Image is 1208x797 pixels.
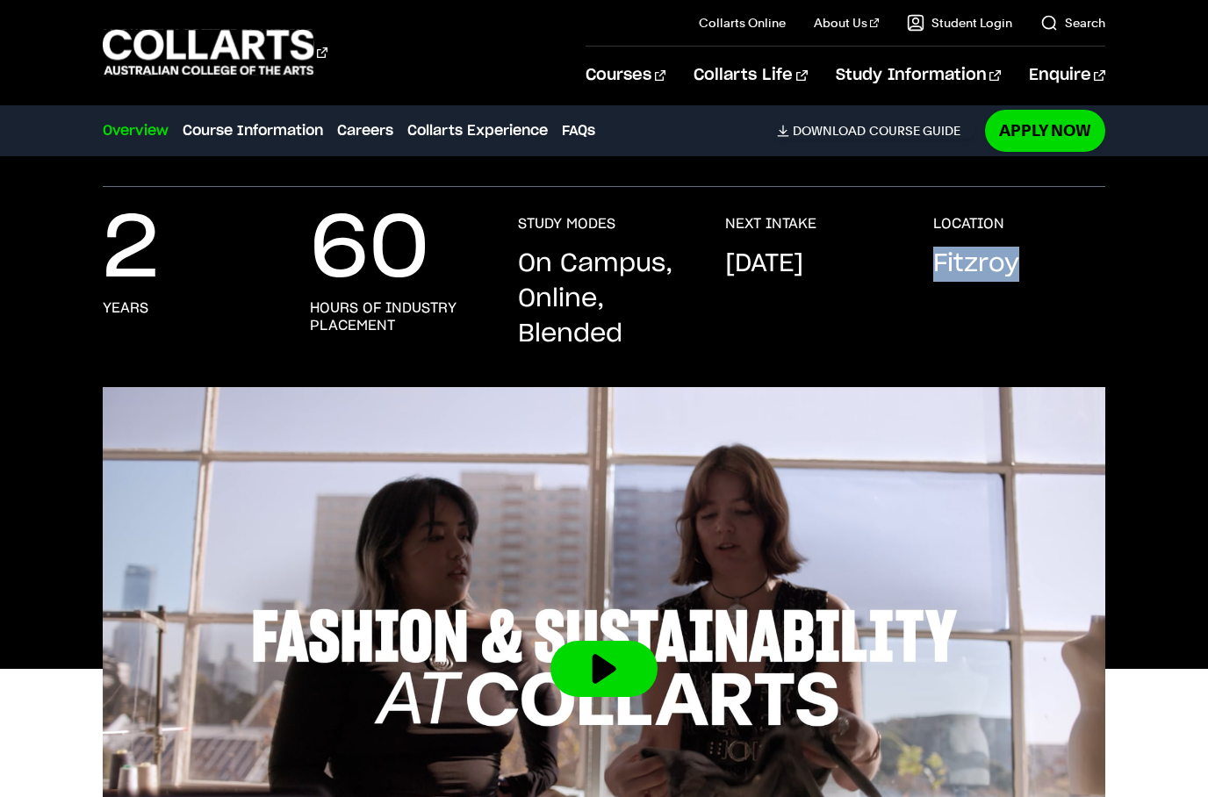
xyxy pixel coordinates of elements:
a: Collarts Life [694,47,807,104]
a: About Us [814,14,879,32]
a: Courses [586,47,665,104]
h3: LOCATION [933,215,1004,233]
a: Student Login [907,14,1012,32]
a: Overview [103,120,169,141]
a: Course Information [183,120,323,141]
p: [DATE] [725,247,803,282]
a: Search [1040,14,1105,32]
a: FAQs [562,120,595,141]
h3: NEXT INTAKE [725,215,816,233]
p: 2 [103,215,159,285]
h3: STUDY MODES [518,215,615,233]
a: Collarts Experience [407,120,548,141]
p: 60 [310,215,429,285]
div: Go to homepage [103,27,327,77]
p: On Campus, Online, Blended [518,247,690,352]
a: Apply Now [985,110,1105,151]
p: Fitzroy [933,247,1019,282]
span: Download [793,123,866,139]
a: DownloadCourse Guide [777,123,974,139]
a: Study Information [836,47,1001,104]
h3: hours of industry placement [310,299,482,334]
a: Enquire [1029,47,1105,104]
a: Collarts Online [699,14,786,32]
a: Careers [337,120,393,141]
h3: years [103,299,148,317]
